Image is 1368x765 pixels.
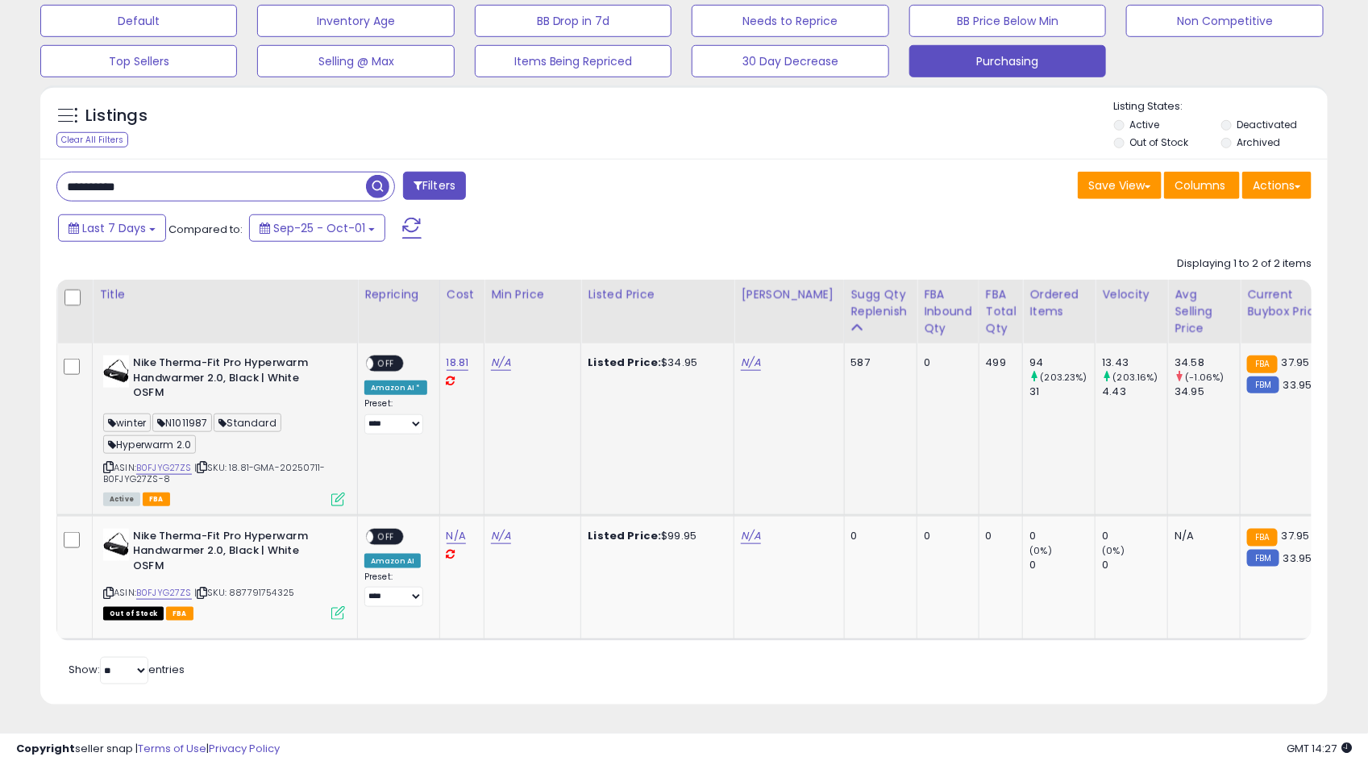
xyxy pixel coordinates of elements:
div: Current Buybox Price [1247,286,1330,320]
span: OFF [373,530,399,543]
div: 0 [1102,529,1167,543]
label: Out of Stock [1129,135,1188,149]
button: Needs to Reprice [692,5,888,37]
div: 34.95 [1175,385,1240,399]
a: B0FJYG27ZS [136,461,192,475]
button: Selling @ Max [257,45,454,77]
button: Filters [403,172,466,200]
button: Last 7 Days [58,214,166,242]
small: (203.23%) [1041,371,1087,384]
div: Clear All Filters [56,132,128,148]
b: Listed Price: [588,528,661,543]
div: 13.43 [1102,355,1167,370]
a: N/A [741,528,760,544]
div: Velocity [1102,286,1161,303]
span: | SKU: 887791754325 [194,586,294,599]
p: Listing States: [1114,99,1328,114]
a: N/A [491,355,510,371]
span: OFF [373,357,399,371]
div: Repricing [364,286,433,303]
button: Items Being Repriced [475,45,672,77]
div: 0 [924,529,967,543]
div: Displaying 1 to 2 of 2 items [1177,256,1312,272]
div: ASIN: [103,355,345,505]
span: Sep-25 - Oct-01 [273,220,365,236]
div: ASIN: [103,529,345,618]
div: Min Price [491,286,574,303]
div: FBA Total Qty [986,286,1017,337]
div: seller snap | | [16,742,280,757]
div: Cost [447,286,478,303]
button: Columns [1164,172,1240,199]
small: (203.16%) [1113,371,1158,384]
b: Nike Therma-Fit Pro Hyperwarm Handwarmer 2.0, Black | White OSFM [133,529,329,578]
span: FBA [166,607,193,621]
div: 0 [1029,558,1095,572]
span: N1011987 [152,414,212,432]
button: Inventory Age [257,5,454,37]
div: $34.95 [588,355,721,370]
a: N/A [491,528,510,544]
div: 0 [1102,558,1167,572]
div: Amazon AI * [364,380,427,395]
a: B0FJYG27ZS [136,586,192,600]
span: Last 7 Days [82,220,146,236]
div: Amazon AI [364,554,421,568]
div: [PERSON_NAME] [741,286,837,303]
div: 34.58 [1175,355,1240,370]
div: 31 [1029,385,1095,399]
span: Hyperwarm 2.0 [103,435,196,454]
div: Title [99,286,351,303]
button: BB Price Below Min [909,5,1106,37]
img: 31LzDTZcavL._SL40_.jpg [103,529,129,561]
small: FBA [1247,529,1277,547]
div: 0 [1029,529,1095,543]
small: FBM [1247,550,1279,567]
div: N/A [1175,529,1228,543]
div: Sugg Qty Replenish [851,286,911,320]
span: Columns [1175,177,1225,193]
button: Save View [1078,172,1162,199]
a: N/A [741,355,760,371]
button: Top Sellers [40,45,237,77]
div: 0 [924,355,967,370]
div: 0 [986,529,1011,543]
div: 0 [851,529,905,543]
strong: Copyright [16,741,75,756]
a: 18.81 [447,355,469,371]
label: Active [1129,118,1159,131]
button: Default [40,5,237,37]
h5: Listings [85,105,148,127]
img: 31LzDTZcavL._SL40_.jpg [103,355,129,388]
div: 587 [851,355,905,370]
small: (0%) [1029,544,1052,557]
b: Nike Therma-Fit Pro Hyperwarm Handwarmer 2.0, Black | White OSFM [133,355,329,405]
label: Archived [1237,135,1280,149]
span: 37.95 [1282,355,1310,370]
span: 2025-10-9 14:27 GMT [1287,741,1352,756]
th: Please note that this number is a calculation based on your required days of coverage and your ve... [844,280,917,343]
div: Listed Price [588,286,727,303]
span: 33.95 [1283,551,1312,566]
div: 4.43 [1102,385,1167,399]
button: BB Drop in 7d [475,5,672,37]
span: | SKU: 18.81-GMA-20250711-B0FJYG27ZS-8 [103,461,325,485]
b: Listed Price: [588,355,661,370]
span: Show: entries [69,662,185,677]
a: N/A [447,528,466,544]
div: Preset: [364,572,427,608]
span: Compared to: [168,222,243,237]
button: Actions [1242,172,1312,199]
span: 37.95 [1282,528,1310,543]
div: 499 [986,355,1011,370]
span: winter [103,414,151,432]
button: Sep-25 - Oct-01 [249,214,385,242]
span: All listings that are currently out of stock and unavailable for purchase on Amazon [103,607,164,621]
div: Ordered Items [1029,286,1088,320]
label: Deactivated [1237,118,1297,131]
a: Privacy Policy [209,741,280,756]
button: Purchasing [909,45,1106,77]
span: 33.95 [1283,377,1312,393]
div: 94 [1029,355,1095,370]
div: Avg Selling Price [1175,286,1233,337]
